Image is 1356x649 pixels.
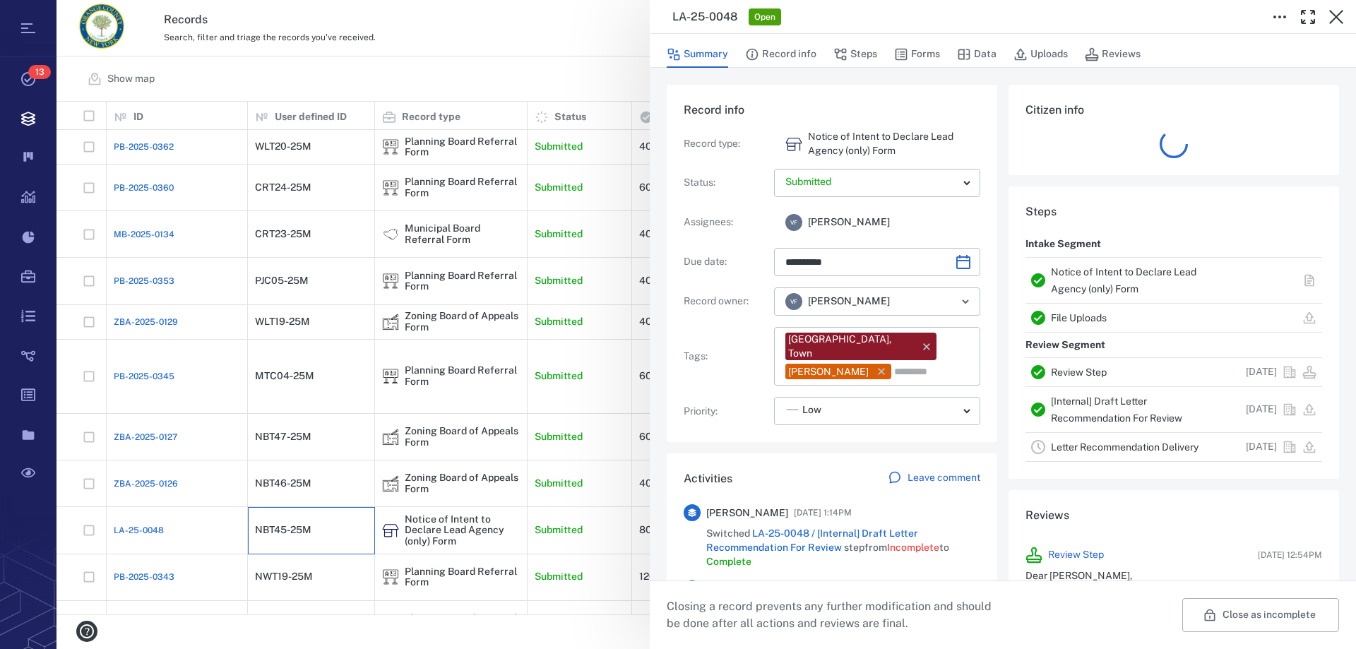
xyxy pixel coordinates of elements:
[949,248,977,276] button: Choose date, selected date is Oct 12, 2025
[684,405,768,419] p: Priority :
[684,294,768,309] p: Record owner :
[672,8,737,25] h3: LA-25-0048
[1025,333,1105,358] p: Review Segment
[684,470,732,487] h6: Activities
[788,365,869,379] div: [PERSON_NAME]
[1025,232,1101,257] p: Intake Segment
[1266,3,1294,31] button: Toggle to Edit Boxes
[684,137,768,151] p: Record type :
[1246,403,1277,417] p: [DATE]
[706,528,918,553] a: LA-25-0048 / [Internal] Draft Letter Recommendation For Review
[808,130,980,157] p: Notice of Intent to Declare Lead Agency (only) Form
[833,41,877,68] button: Steps
[788,333,914,360] div: [GEOGRAPHIC_DATA], Town
[1009,85,1339,186] div: Citizen info
[1025,102,1322,119] h6: Citizen info
[751,11,778,23] span: Open
[667,41,728,68] button: Summary
[785,214,802,231] div: V F
[894,41,940,68] button: Forms
[957,41,997,68] button: Data
[1051,312,1107,323] a: File Uploads
[785,293,802,310] div: V F
[1051,395,1182,424] a: [Internal] Draft Letter Recommendation For Review
[684,215,768,230] p: Assignees :
[706,556,751,567] span: Complete
[1182,598,1339,632] button: Close as incomplete
[785,175,958,189] p: Submitted
[808,215,890,230] span: [PERSON_NAME]
[785,136,802,153] div: Notice of Intent to Declare Lead Agency (only) Form
[1246,365,1277,379] p: [DATE]
[684,176,768,190] p: Status :
[956,292,975,311] button: Open
[888,470,980,487] a: Leave comment
[1025,203,1322,220] h6: Steps
[684,255,768,269] p: Due date :
[745,41,816,68] button: Record info
[1048,548,1104,562] a: Review Step
[1009,186,1339,490] div: StepsIntake SegmentNotice of Intent to Declare Lead Agency (only) FormFile UploadsReview SegmentR...
[1051,367,1107,378] a: Review Step
[1085,41,1141,68] button: Reviews
[684,102,980,119] h6: Record info
[802,403,821,417] span: Low
[1013,41,1068,68] button: Uploads
[794,504,852,521] span: [DATE] 1:14PM
[1025,569,1322,583] p: Dear [PERSON_NAME],
[28,65,51,79] span: 13
[667,598,1003,632] p: Closing a record prevents any further modification and should be done after all actions and revie...
[1258,549,1322,561] span: [DATE] 12:54PM
[1322,3,1350,31] button: Close
[684,350,768,364] p: Tags :
[887,542,939,553] span: Incomplete
[808,294,890,309] span: [PERSON_NAME]
[1246,440,1277,454] p: [DATE]
[706,506,788,520] span: [PERSON_NAME]
[667,85,997,453] div: Record infoRecord type:Notice of Intent to Declare Lead Agency (only) FormStatus:Assignees:VF[PER...
[1051,441,1199,453] a: Letter Recommendation Delivery
[706,527,980,568] span: Switched step from to
[32,10,61,23] span: Help
[1025,507,1322,524] h6: Reviews
[1051,266,1196,294] a: Notice of Intent to Declare Lead Agency (only) Form
[1294,3,1322,31] button: Toggle Fullscreen
[908,471,980,485] p: Leave comment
